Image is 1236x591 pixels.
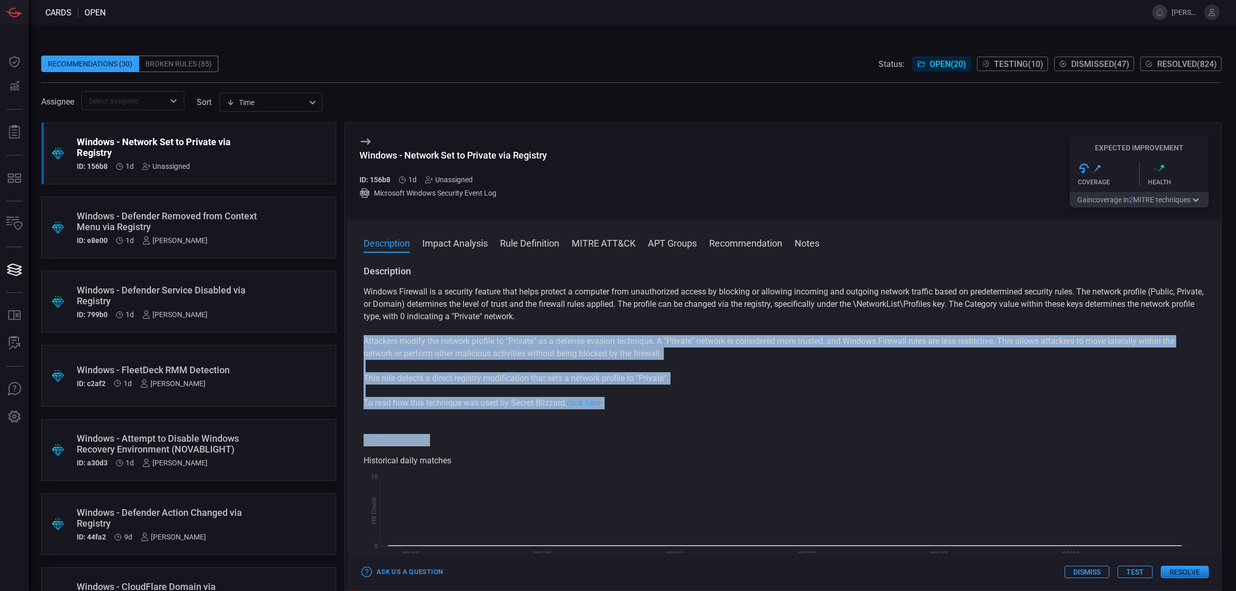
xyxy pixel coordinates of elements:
text: 08/20 [534,550,551,558]
button: APT Groups [648,236,697,249]
div: Windows - Defender Action Changed via Registry [77,507,262,529]
p: This rule detects a direct registry modification that sets a network profile to "Private". [364,372,1205,385]
button: Resolve [1161,566,1209,578]
span: open [84,8,106,18]
button: Notes [795,236,819,249]
div: Recommendations (30) [41,56,139,72]
span: Open ( 20 ) [930,59,966,69]
div: Windows - Defender Service Disabled via Registry [77,285,262,306]
button: Open(20) [913,57,971,71]
span: Aug 26, 2025 3:34 AM [408,176,417,184]
h3: Description [364,265,1205,277]
h5: Expected Improvement [1070,144,1209,152]
span: Cards [45,8,72,18]
div: [PERSON_NAME] [142,310,208,319]
text: 0 [374,543,378,550]
button: MITRE ATT&CK [572,236,636,249]
h5: ID: c2af2 [77,379,106,388]
text: Hit Count [370,498,377,525]
button: Dismiss [1065,566,1109,578]
div: Health [1148,179,1209,186]
button: Ask Us A Question [2,377,27,402]
p: Windows Firewall is a security feature that helps protect a computer from unauthorized access by ... [364,286,1205,323]
text: 08/23 [931,550,948,558]
text: 08/21 [666,550,683,558]
span: Aug 26, 2025 3:34 AM [126,459,134,467]
h5: ID: e8e00 [77,236,108,245]
span: Assignee [41,97,74,107]
button: Gaincoverage in2MITRE techniques [1070,192,1209,207]
div: Windows - Defender Removed from Context Menu via Registry [77,211,262,232]
span: Testing ( 10 ) [994,59,1043,69]
div: Windows - Attempt to Disable Windows Recovery Environment (NOVABLIGHT) [77,433,262,455]
button: Dismissed(47) [1054,57,1134,71]
span: Resolved ( 824 ) [1157,59,1217,69]
div: Windows - FleetDeck RMM Detection [77,364,262,375]
div: Historical daily matches [364,455,1205,467]
text: 10 [371,473,378,480]
div: [PERSON_NAME] [141,533,206,541]
span: Aug 26, 2025 3:34 AM [126,310,134,319]
div: [PERSON_NAME] [140,379,205,388]
button: MITRE - Detection Posture [2,166,27,190]
h5: ID: 156b8 [77,162,108,170]
div: Unassigned [425,176,473,184]
a: click here [566,398,600,408]
button: Detections [2,74,27,99]
div: [PERSON_NAME] [142,236,208,245]
span: 2 [1129,196,1133,204]
button: Recommendation [709,236,782,249]
span: Aug 18, 2025 5:50 AM [124,533,132,541]
h5: ID: 799b0 [77,310,108,319]
button: Inventory [2,212,27,236]
div: Unassigned [142,162,190,170]
p: Attackers modify the network profile to "Private" as a defense evasion technique. A "Private" net... [364,335,1205,360]
button: Resolved(824) [1140,57,1222,71]
button: Open [166,94,181,108]
span: Aug 26, 2025 3:34 AM [124,379,132,388]
input: Select assignee [84,94,164,107]
button: Rule Definition [500,236,559,249]
label: sort [197,97,212,107]
button: ALERT ANALYSIS [2,331,27,356]
button: Dashboard [2,49,27,74]
button: Preferences [2,405,27,429]
button: Description [364,236,410,249]
div: Windows - Network Set to Private via Registry [77,136,262,158]
button: Rule Catalog [2,303,27,328]
div: Coverage [1078,179,1139,186]
button: Reports [2,120,27,145]
text: 08/24 [1062,550,1079,558]
h5: ID: 156b8 [359,176,390,184]
h5: ID: a30d3 [77,459,108,467]
span: [PERSON_NAME].[PERSON_NAME] [1172,8,1200,16]
text: 08/22 [798,550,815,558]
div: Broken Rules (85) [139,56,218,72]
div: [PERSON_NAME] [142,459,208,467]
button: Ask Us a Question [359,564,445,580]
div: Microsoft Windows Security Event Log [359,188,547,198]
span: Aug 26, 2025 3:34 AM [126,162,134,170]
button: Cards [2,257,27,282]
button: Impact Analysis [422,236,488,249]
text: 08/19 [402,550,419,558]
button: Testing(10) [977,57,1048,71]
p: To read how this technique was used by Secret Blizzard, . [364,397,1205,409]
button: Test [1118,566,1153,578]
span: Aug 26, 2025 3:34 AM [126,236,134,245]
h5: ID: 44fa2 [77,533,106,541]
h3: Impact Analysis [364,434,1205,446]
div: Windows - Network Set to Private via Registry [359,150,547,161]
span: Status: [879,59,904,69]
div: Time [227,97,306,108]
span: Dismissed ( 47 ) [1071,59,1129,69]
